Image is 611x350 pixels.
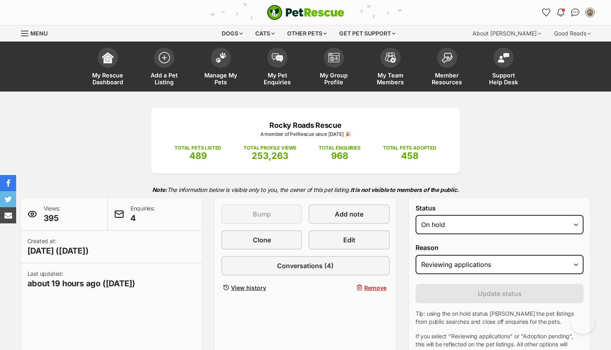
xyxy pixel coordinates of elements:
[267,5,344,20] a: PetRescue
[90,72,126,85] span: My Rescue Dashboard
[331,150,348,161] span: 968
[571,310,595,334] iframe: Help Scout Beacon - Open
[586,8,594,17] img: Jessica King profile pic
[27,278,136,289] span: about 19 hours ago ([DATE])
[267,5,344,20] img: logo-cat-932fe2b9b8326f06289b0f2fb663e598f794de774fb13d1741a6617ecf9a85b4.svg
[351,186,459,193] strong: It is not visible to members of the public.
[253,235,271,245] span: Clone
[467,25,547,42] div: About [PERSON_NAME]
[250,25,280,42] div: Cats
[309,282,389,294] button: Remove
[27,245,89,256] span: [DATE] ([DATE])
[221,282,302,294] a: View history
[174,144,221,152] p: TOTAL PETS LISTED
[385,52,396,63] img: team-members-icon-5396bd8760b3fe7c0b43da4ab00e1e3bb1a5d9ba89233759b79545d2d3fc5d0d.svg
[548,25,596,42] div: Good Reads
[584,6,596,19] button: My account
[146,72,183,85] span: Add a Pet Listing
[478,289,522,298] span: Update status
[569,6,582,19] a: Conversations
[475,44,532,92] a: Support Help Desk
[249,44,306,92] a: My Pet Enquiries
[419,44,475,92] a: Member Resources
[281,25,332,42] div: Other pets
[272,53,283,62] img: pet-enquiries-icon-7e3ad2cf08bfb03b45e93fb7055b45f3efa6380592205ae92323e6603595dc1f.svg
[152,186,167,193] strong: Note:
[44,212,61,224] span: 395
[189,150,207,161] span: 489
[557,8,564,17] img: notifications-46538b983faf8c2785f20acdc204bb7945ddae34d4c08c2a6579f10ce5e182be.svg
[485,72,522,85] span: Support Help Desk
[221,256,390,275] a: Conversations (4)
[416,204,584,212] label: Status
[362,44,419,92] a: My Team Members
[309,230,389,250] a: Edit
[429,72,465,85] span: Member Resources
[441,52,453,63] img: member-resources-icon-8e73f808a243e03378d46382f2149f9095a855e16c252ad45f914b54edf8863c.svg
[80,44,136,92] a: My Rescue Dashboard
[343,235,355,245] span: Edit
[372,72,409,85] span: My Team Members
[383,144,437,152] p: TOTAL PETS ADOPTED
[215,52,227,63] img: manage-my-pets-icon-02211641906a0b7f246fdf0571729dbe1e7629f14944591b6c1af311fb30b64b.svg
[203,72,239,85] span: Manage My Pets
[130,212,155,224] span: 4
[27,237,89,256] p: Created at:
[498,53,509,62] img: help-desk-icon-fdf02630f3aa405de69fd3d07c3f3aa587a6932b1a1747fa1d2bba05be0121f9.svg
[252,150,288,161] span: 253,263
[164,131,448,138] p: A member of PetRescue since [DATE] 🎉
[221,230,302,250] a: Clone
[130,204,155,224] p: Enquiries:
[306,44,362,92] a: My Group Profile
[44,204,61,224] p: Views:
[316,72,352,85] span: My Group Profile
[231,283,266,292] span: View history
[319,144,360,152] p: TOTAL ENQUIRIES
[554,6,567,19] button: Notifications
[416,310,584,326] p: Tip: using the on hold status [PERSON_NAME] the pet listings from public searches and close off e...
[27,270,136,289] p: Last updated:
[416,244,584,251] label: Reason
[193,44,249,92] a: Manage My Pets
[277,261,334,271] span: Conversations (4)
[328,53,340,62] img: group-profile-icon-3fa3cf56718a62981997c0bc7e787c4b2cf8bcc04b72c1350f741eb67cf2f40e.svg
[309,204,389,224] a: Add note
[21,181,590,198] p: The information below is visible only to you, the owner of this pet listing.
[253,209,271,219] span: Bump
[364,283,386,292] span: Remove
[164,120,448,131] p: Rocky Roads Rescue
[416,284,584,303] button: Update status
[159,52,170,63] img: add-pet-listing-icon-0afa8454b4691262ce3f59096e99ab1cd57d4a30225e0717b998d2c9b9846f56.svg
[259,72,296,85] span: My Pet Enquiries
[221,204,302,224] button: Bump
[540,6,596,19] ul: Account quick links
[244,144,296,152] p: TOTAL PROFILE VIEWS
[136,44,193,92] a: Add a Pet Listing
[102,52,113,63] img: dashboard-icon-eb2f2d2d3e046f16d808141f083e7271f6b2e854fb5c12c21221c1fb7104beca.svg
[401,150,418,161] span: 458
[335,209,363,219] span: Add note
[30,30,48,37] span: Menu
[540,6,553,19] a: Favourites
[571,8,580,17] img: chat-41dd97257d64d25036548639549fe6c8038ab92f7586957e7f3b1b290dea8141.svg
[334,25,401,42] div: Get pet support
[216,25,248,42] div: Dogs
[21,25,53,40] a: Menu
